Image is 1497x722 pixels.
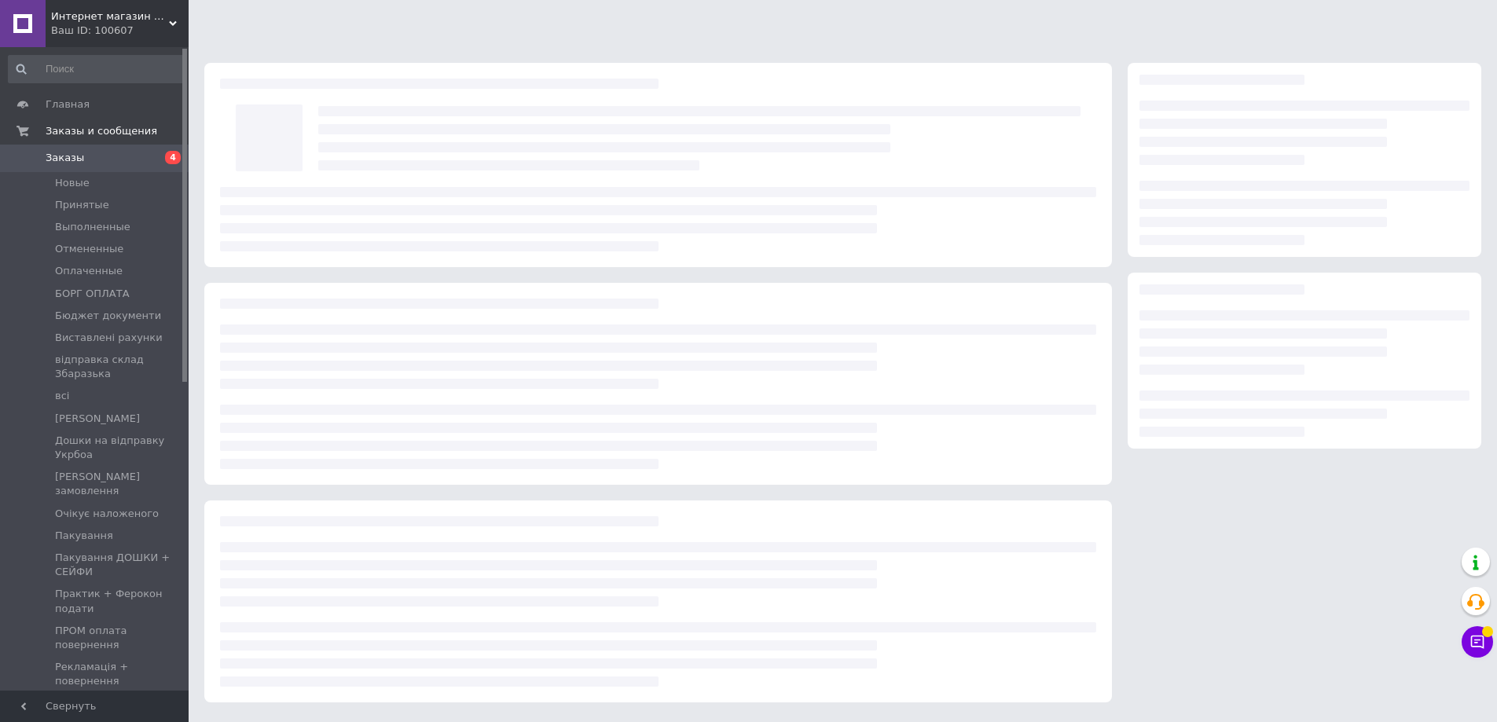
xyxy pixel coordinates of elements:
span: Заказы [46,151,84,165]
span: Дошки на відправку Укрбоа [55,434,184,462]
span: 4 [165,151,181,164]
span: Практик + Ферокон подати [55,587,184,615]
div: Ваш ID: 100607 [51,24,189,38]
button: Чат с покупателем [1462,626,1493,658]
span: відправка склад Збаразька [55,353,184,381]
span: Отмененные [55,242,123,256]
span: БОРГ ОПЛАТА [55,287,130,301]
span: Интернет магазин ТерЛайн - Пленка для ламинирования Фотобумага Канцтовары Школьная мебель [51,9,169,24]
span: Оплаченные [55,264,123,278]
span: ПРОМ оплата повернення [55,624,184,652]
span: Главная [46,97,90,112]
span: Выполненные [55,220,130,234]
span: Бюджет документи [55,309,161,323]
span: Рекламація + повернення [55,660,184,688]
span: Новые [55,176,90,190]
span: Очікує наложеного [55,507,159,521]
span: [PERSON_NAME] замовлення [55,470,184,498]
span: всі [55,389,69,403]
span: Заказы и сообщения [46,124,157,138]
span: [PERSON_NAME] [55,412,140,426]
input: Поиск [8,55,185,83]
span: Пакування [55,529,113,543]
span: Пакування ДОШКИ + СЕЙФИ [55,551,184,579]
span: Виставлені рахунки [55,331,163,345]
span: Принятые [55,198,109,212]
